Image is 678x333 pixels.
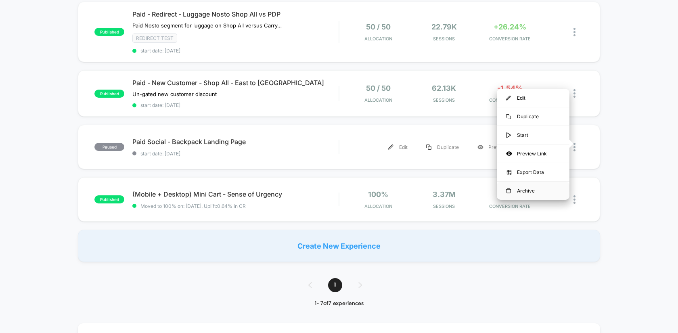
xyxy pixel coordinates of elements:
span: CONVERSION RATE [479,36,541,42]
span: published [94,28,124,36]
span: Sessions [413,203,475,209]
div: Edit [497,89,569,107]
span: +26.24% [494,23,526,31]
div: Archive [497,182,569,200]
span: Paid Nosto segment for luggage on Shop All versus Carry-On Roller PDP [132,22,282,29]
span: 100% [368,190,388,199]
span: Redirect Test [132,34,177,43]
div: Duplicate [497,107,569,126]
span: Sessions [413,97,475,103]
span: 62.13k [432,84,456,92]
span: 22.79k [431,23,457,31]
img: menu [506,188,511,194]
div: Duplicate [417,138,468,156]
img: close [573,89,575,98]
img: menu [506,132,511,138]
span: 1 [328,278,342,292]
span: start date: [DATE] [132,151,339,157]
div: Edit [379,138,417,156]
span: start date: [DATE] [132,48,339,54]
img: menu [506,114,511,119]
img: menu [426,145,431,150]
span: published [94,195,124,203]
div: Preview [468,138,517,156]
span: (Mobile + Desktop) Mini Cart - Sense of Urgency [132,190,339,198]
span: CONVERSION RATE [479,203,541,209]
span: Un-gated new customer discount [132,91,217,97]
span: Allocation [364,36,392,42]
span: Paid - Redirect - Luggage Nosto Shop All vs PDP [132,10,339,18]
span: Allocation [364,97,392,103]
span: paused [94,143,124,151]
span: Moved to 100% on: [DATE] . Uplift: 0.64% in CR [140,203,246,209]
img: menu [506,96,511,101]
div: Preview Link [497,145,569,163]
span: Paid Social - Backpack Landing Page [132,138,339,146]
img: close [573,28,575,36]
span: Allocation [364,203,392,209]
span: start date: [DATE] [132,102,339,108]
img: close [573,143,575,151]
div: Export Data [497,163,569,181]
span: 3.37M [433,190,456,199]
div: 1 - 7 of 7 experiences [300,300,378,307]
div: Create New Experience [78,230,600,262]
span: 50 / 50 [366,84,391,92]
img: menu [388,145,393,150]
span: Sessions [413,36,475,42]
span: 50 / 50 [366,23,391,31]
span: Paid - New Customer - Shop All - East to [GEOGRAPHIC_DATA] [132,79,339,87]
img: close [573,195,575,204]
div: Start [497,126,569,144]
span: CONVERSION RATE [479,97,541,103]
span: -1.54% [497,84,523,92]
span: published [94,90,124,98]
